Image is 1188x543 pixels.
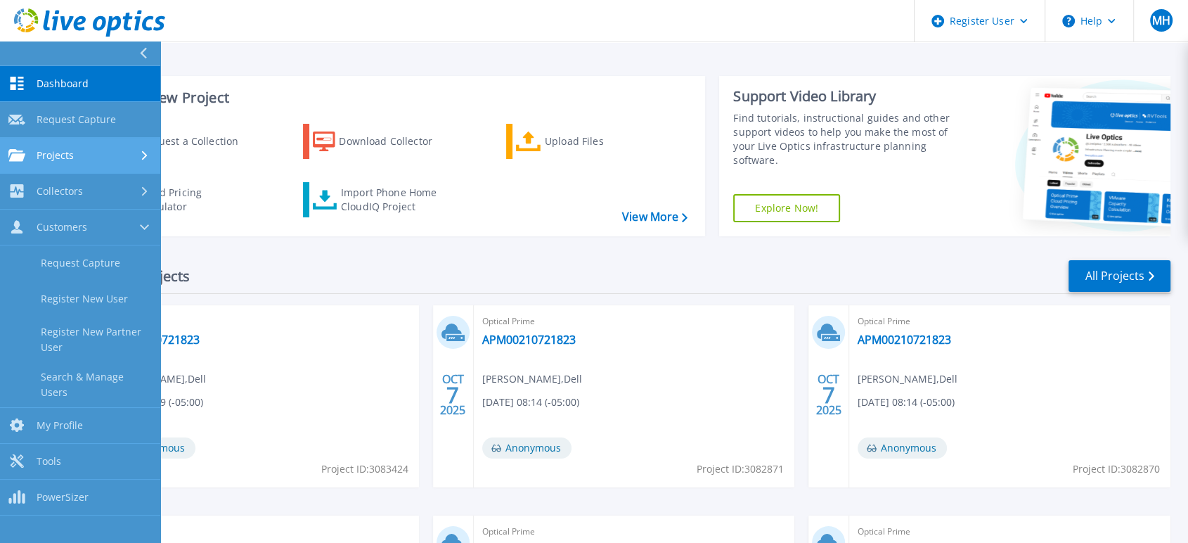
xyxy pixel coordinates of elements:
[140,127,252,155] div: Request a Collection
[37,491,89,504] span: PowerSizer
[622,210,687,224] a: View More
[733,87,962,106] div: Support Video Library
[100,124,257,159] a: Request a Collection
[37,185,83,198] span: Collectors
[439,369,466,421] div: OCT 2025
[37,149,74,162] span: Projects
[100,182,257,217] a: Cloud Pricing Calculator
[815,369,842,421] div: OCT 2025
[482,437,572,459] span: Anonymous
[482,333,576,347] a: APM00210721823
[106,314,411,329] span: Optical Prime
[106,524,411,539] span: Optical Prime
[138,186,250,214] div: Cloud Pricing Calculator
[482,371,582,387] span: [PERSON_NAME] , Dell
[339,127,451,155] div: Download Collector
[822,389,835,401] span: 7
[858,314,1162,329] span: Optical Prime
[37,455,61,468] span: Tools
[321,461,408,477] span: Project ID: 3083424
[858,333,951,347] a: APM00210721823
[858,395,955,410] span: [DATE] 08:14 (-05:00)
[1151,15,1170,26] span: MH
[733,111,962,167] div: Find tutorials, instructional guides and other support videos to help you make the most of your L...
[37,221,87,234] span: Customers
[858,371,957,387] span: [PERSON_NAME] , Dell
[858,524,1162,539] span: Optical Prime
[37,419,83,432] span: My Profile
[733,194,840,222] a: Explore Now!
[858,437,947,459] span: Anonymous
[482,524,787,539] span: Optical Prime
[37,77,89,90] span: Dashboard
[506,124,663,159] a: Upload Files
[482,395,579,410] span: [DATE] 08:14 (-05:00)
[1068,260,1170,292] a: All Projects
[1073,461,1160,477] span: Project ID: 3082870
[100,90,687,106] h3: Start a New Project
[697,461,784,477] span: Project ID: 3082871
[303,124,460,159] a: Download Collector
[545,127,657,155] div: Upload Files
[482,314,787,329] span: Optical Prime
[341,186,451,214] div: Import Phone Home CloudIQ Project
[446,389,459,401] span: 7
[37,113,116,126] span: Request Capture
